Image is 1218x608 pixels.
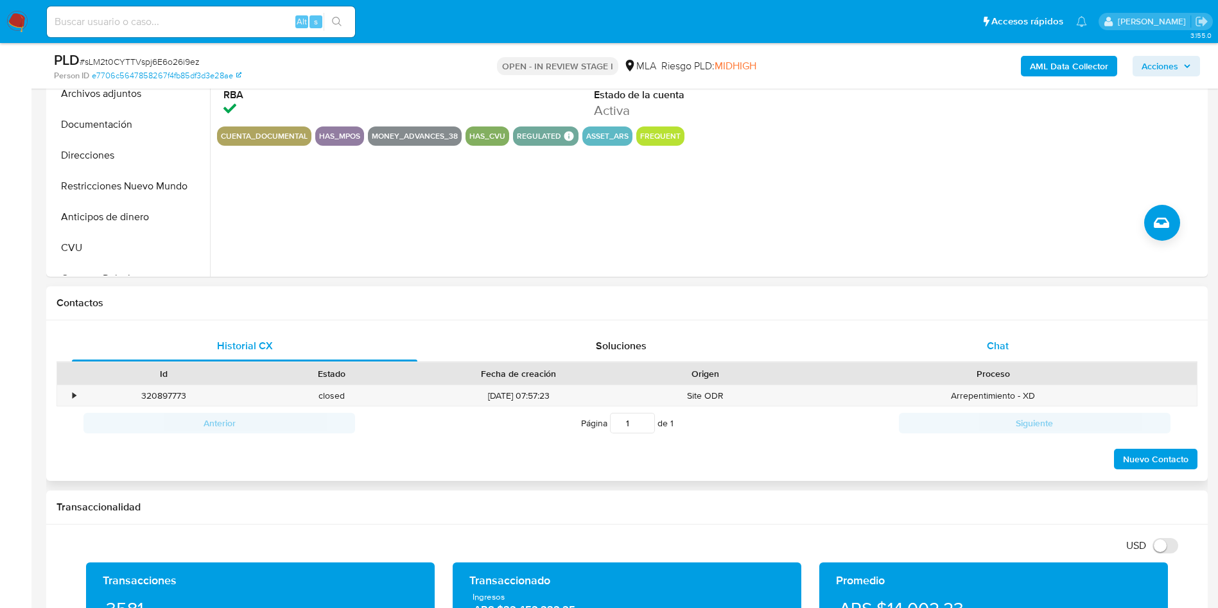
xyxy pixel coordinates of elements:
[49,109,210,140] button: Documentación
[223,88,458,102] dt: RBA
[640,134,681,139] button: frequent
[257,367,407,380] div: Estado
[497,57,618,75] p: OPEN - IN REVIEW STAGE I
[1076,16,1087,27] a: Notificaciones
[54,49,80,70] b: PLD
[1030,56,1108,76] b: AML Data Collector
[596,338,647,353] span: Soluciones
[899,413,1170,433] button: Siguiente
[73,390,76,402] div: •
[80,55,200,68] span: # sLM2t0CYTTVspj6E6o26i9ez
[1195,15,1208,28] a: Salir
[372,134,458,139] button: money_advances_38
[631,367,781,380] div: Origen
[324,13,350,31] button: search-icon
[92,70,241,82] a: e7706c5647858267f4fb85df3d3e28ae
[594,88,828,102] dt: Estado de la cuenta
[581,413,674,433] span: Página de
[54,70,89,82] b: Person ID
[586,134,629,139] button: asset_ars
[1114,449,1197,469] button: Nuevo Contacto
[83,413,355,433] button: Anterior
[47,13,355,30] input: Buscar usuario o caso...
[517,134,561,139] button: regulated
[661,59,756,73] span: Riesgo PLD:
[622,385,790,406] div: Site ODR
[594,101,828,119] dd: Activa
[319,134,360,139] button: has_mpos
[57,501,1197,514] h1: Transaccionalidad
[1118,15,1190,28] p: rocio.garcia@mercadolibre.com
[49,78,210,109] button: Archivos adjuntos
[991,15,1063,28] span: Accesos rápidos
[987,338,1009,353] span: Chat
[217,338,273,353] span: Historial CX
[297,15,307,28] span: Alt
[670,417,674,430] span: 1
[80,385,248,406] div: 320897773
[1142,56,1178,76] span: Acciones
[623,59,656,73] div: MLA
[221,134,308,139] button: cuenta_documental
[49,140,210,171] button: Direcciones
[49,263,210,294] button: Cruces y Relaciones
[49,232,210,263] button: CVU
[715,58,756,73] span: MIDHIGH
[416,385,622,406] div: [DATE] 07:57:23
[469,134,505,139] button: has_cvu
[425,367,613,380] div: Fecha de creación
[57,297,1197,309] h1: Contactos
[1133,56,1200,76] button: Acciones
[89,367,239,380] div: Id
[1123,450,1188,468] span: Nuevo Contacto
[49,171,210,202] button: Restricciones Nuevo Mundo
[790,385,1197,406] div: Arrepentimiento - XD
[314,15,318,28] span: s
[248,385,416,406] div: closed
[799,367,1188,380] div: Proceso
[49,202,210,232] button: Anticipos de dinero
[1190,30,1212,40] span: 3.155.0
[1021,56,1117,76] button: AML Data Collector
